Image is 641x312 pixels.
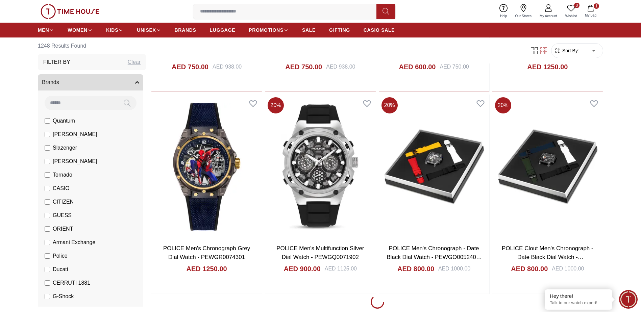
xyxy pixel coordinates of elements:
div: Hey there! [550,293,607,300]
input: CERRUTI 1881 [45,280,50,286]
h3: Filter By [43,58,70,66]
span: 20 % [381,97,398,113]
span: GIFTING [329,27,350,33]
h6: 1248 Results Found [38,38,146,54]
input: Tornado [45,172,50,178]
span: [PERSON_NAME] [53,157,97,165]
a: POLICE Men's Chronograph - Date Black Dial Watch - PEWGO0052402-SET [387,245,482,269]
span: ORIENT [53,225,73,233]
div: AED 1000.00 [438,265,470,273]
span: [PERSON_NAME] [53,130,97,138]
a: Help [496,3,511,20]
h4: AED 600.00 [399,62,436,72]
div: AED 1125.00 [325,265,357,273]
span: SALE [302,27,316,33]
span: CASIO [53,184,70,192]
img: POLICE Clout Men's Chronograph - Date Black Dial Watch - PEWGO0052401-SET [492,95,603,239]
input: Slazenger [45,145,50,151]
img: POLICE Men's Chronograph Grey Dial Watch - PEWGR0074301 [151,95,262,239]
span: Help [497,14,510,19]
a: POLICE Men's Chronograph Grey Dial Watch - PEWGR0074301 [163,245,250,260]
input: [PERSON_NAME] [45,132,50,137]
input: GUESS [45,213,50,218]
div: Chat Widget [619,290,638,309]
a: KIDS [106,24,123,36]
span: GUESS [53,211,72,219]
h4: AED 1250.00 [187,264,227,274]
div: AED 938.00 [326,63,355,71]
img: POLICE Men's Multifunction Silver Dial Watch - PEWGQ0071902 [265,95,375,239]
div: AED 1000.00 [552,265,584,273]
span: Slazenger [53,144,77,152]
span: G-Shock [53,292,74,301]
a: POLICE Men's Multifunction Silver Dial Watch - PEWGQ0071902 [276,245,364,260]
a: UNISEX [137,24,161,36]
a: Our Stores [511,3,536,20]
div: AED 750.00 [440,63,469,71]
span: Ducati [53,265,68,274]
h4: AED 800.00 [397,264,434,274]
span: LUGGAGE [210,27,236,33]
span: Police [53,252,68,260]
span: WOMEN [68,27,88,33]
button: Brands [38,74,143,90]
span: 0 [574,3,580,8]
span: Quantum [53,117,75,125]
input: Armani Exchange [45,240,50,245]
span: Tornado [53,171,72,179]
a: PROMOTIONS [249,24,289,36]
p: Talk to our watch expert! [550,300,607,306]
span: BRANDS [175,27,196,33]
img: ... [41,4,99,19]
div: AED 938.00 [213,63,242,71]
input: Police [45,253,50,259]
a: GIFTING [329,24,350,36]
h4: AED 1250.00 [527,62,568,72]
h4: AED 800.00 [511,264,548,274]
a: BRANDS [175,24,196,36]
h4: AED 750.00 [285,62,322,72]
span: Wishlist [563,14,580,19]
span: Brands [42,78,59,86]
a: POLICE Clout Men's Chronograph - Date Black Dial Watch - PEWGO0052401-SET [502,245,593,269]
span: Armani Exchange [53,238,95,246]
span: Our Stores [513,14,534,19]
h4: AED 750.00 [172,62,208,72]
input: CASIO [45,186,50,191]
span: CASIO SALE [364,27,395,33]
a: SALE [302,24,316,36]
span: 1 [594,3,599,9]
a: CASIO SALE [364,24,395,36]
h4: AED 900.00 [284,264,321,274]
input: CITIZEN [45,199,50,205]
span: 20 % [495,97,511,113]
input: Quantum [45,118,50,124]
span: My Account [537,14,560,19]
img: POLICE Men's Chronograph - Date Black Dial Watch - PEWGO0052402-SET [379,95,489,239]
input: G-Shock [45,294,50,299]
button: 1My Bag [581,3,600,19]
a: MEN [38,24,54,36]
input: Ducati [45,267,50,272]
span: MEN [38,27,49,33]
span: 20 % [268,97,284,113]
a: 0Wishlist [561,3,581,20]
a: WOMEN [68,24,93,36]
span: UNISEX [137,27,156,33]
a: LUGGAGE [210,24,236,36]
span: Sort By: [561,47,579,54]
span: CITIZEN [53,198,74,206]
span: My Bag [582,13,599,18]
span: PROMOTIONS [249,27,283,33]
div: Clear [128,58,141,66]
input: ORIENT [45,226,50,232]
button: Sort By: [554,47,579,54]
span: CERRUTI 1881 [53,279,90,287]
input: [PERSON_NAME] [45,159,50,164]
span: KIDS [106,27,118,33]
